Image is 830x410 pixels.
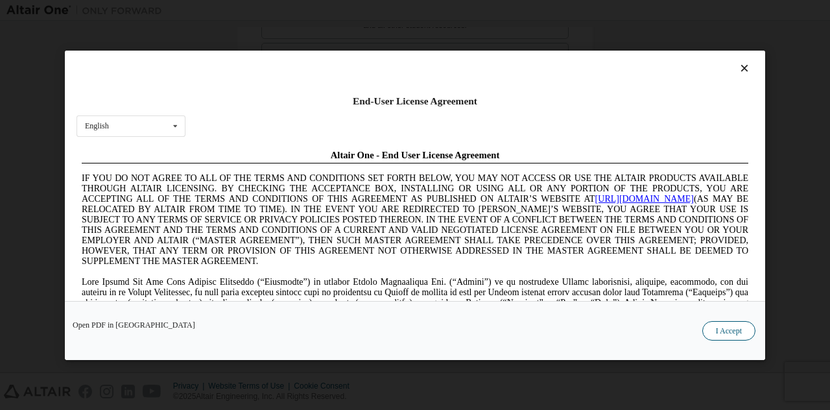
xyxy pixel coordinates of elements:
[5,132,672,225] span: Lore Ipsumd Sit Ame Cons Adipisc Elitseddo (“Eiusmodte”) in utlabor Etdolo Magnaaliqua Eni. (“Adm...
[73,320,195,328] a: Open PDF in [GEOGRAPHIC_DATA]
[77,95,753,108] div: End-User License Agreement
[519,49,617,59] a: [URL][DOMAIN_NAME]
[5,29,672,121] span: IF YOU DO NOT AGREE TO ALL OF THE TERMS AND CONDITIONS SET FORTH BELOW, YOU MAY NOT ACCESS OR USE...
[254,5,423,16] span: Altair One - End User License Agreement
[702,320,755,340] button: I Accept
[85,122,109,130] div: English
